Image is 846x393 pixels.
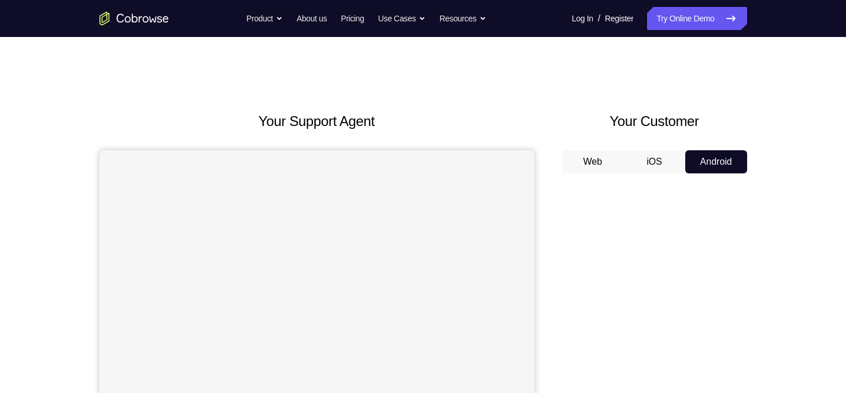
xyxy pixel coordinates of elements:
[572,7,593,30] a: Log In
[297,7,327,30] a: About us
[99,12,169,25] a: Go to the home page
[246,7,283,30] button: Product
[439,7,486,30] button: Resources
[99,111,534,132] h2: Your Support Agent
[562,150,624,173] button: Web
[685,150,747,173] button: Android
[378,7,426,30] button: Use Cases
[562,111,747,132] h2: Your Customer
[341,7,364,30] a: Pricing
[598,12,600,25] span: /
[605,7,633,30] a: Register
[623,150,685,173] button: iOS
[647,7,747,30] a: Try Online Demo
